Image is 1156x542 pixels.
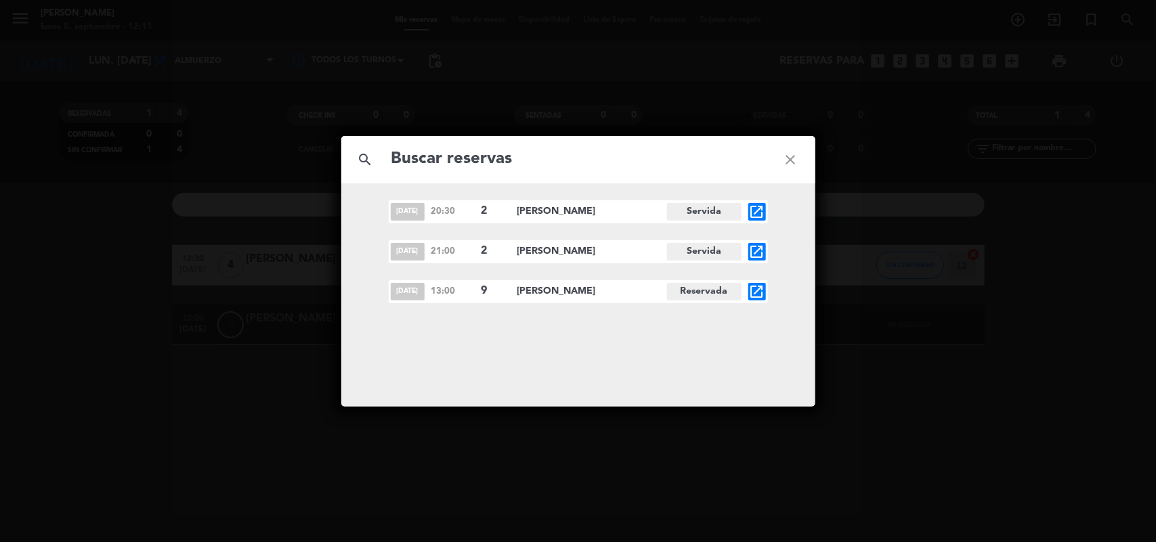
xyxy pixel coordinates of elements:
[667,203,742,221] span: Servida
[517,204,667,219] span: [PERSON_NAME]
[481,242,506,260] span: 2
[749,204,765,220] i: open_in_new
[517,244,667,259] span: [PERSON_NAME]
[749,284,765,300] i: open_in_new
[667,283,742,300] span: Reservada
[667,243,742,261] span: Servida
[391,243,425,261] span: [DATE]
[481,282,506,300] span: 9
[431,244,475,258] span: 21:00
[431,284,475,298] span: 13:00
[481,202,506,220] span: 2
[391,203,425,221] span: [DATE]
[431,204,475,219] span: 20:30
[390,145,767,173] input: Buscar reservas
[517,284,667,299] span: [PERSON_NAME]
[341,135,390,184] i: search
[749,244,765,260] i: open_in_new
[391,283,425,300] span: [DATE]
[767,135,815,184] i: close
